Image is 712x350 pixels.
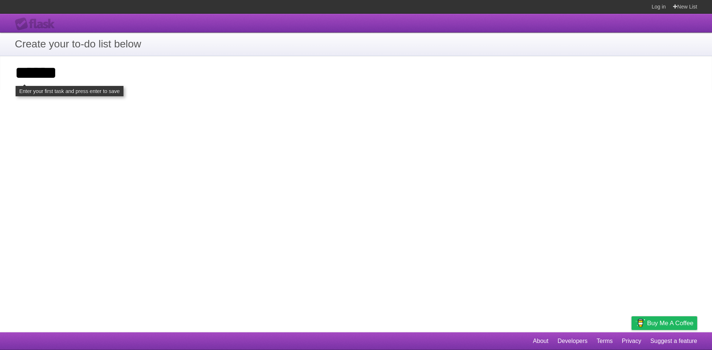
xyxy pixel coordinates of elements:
[597,334,613,348] a: Terms
[635,317,645,329] img: Buy me a coffee
[632,316,697,330] a: Buy me a coffee
[650,334,697,348] a: Suggest a feature
[533,334,548,348] a: About
[15,17,59,31] div: Flask
[557,334,587,348] a: Developers
[15,36,697,52] h1: Create your to-do list below
[622,334,641,348] a: Privacy
[647,317,693,330] span: Buy me a coffee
